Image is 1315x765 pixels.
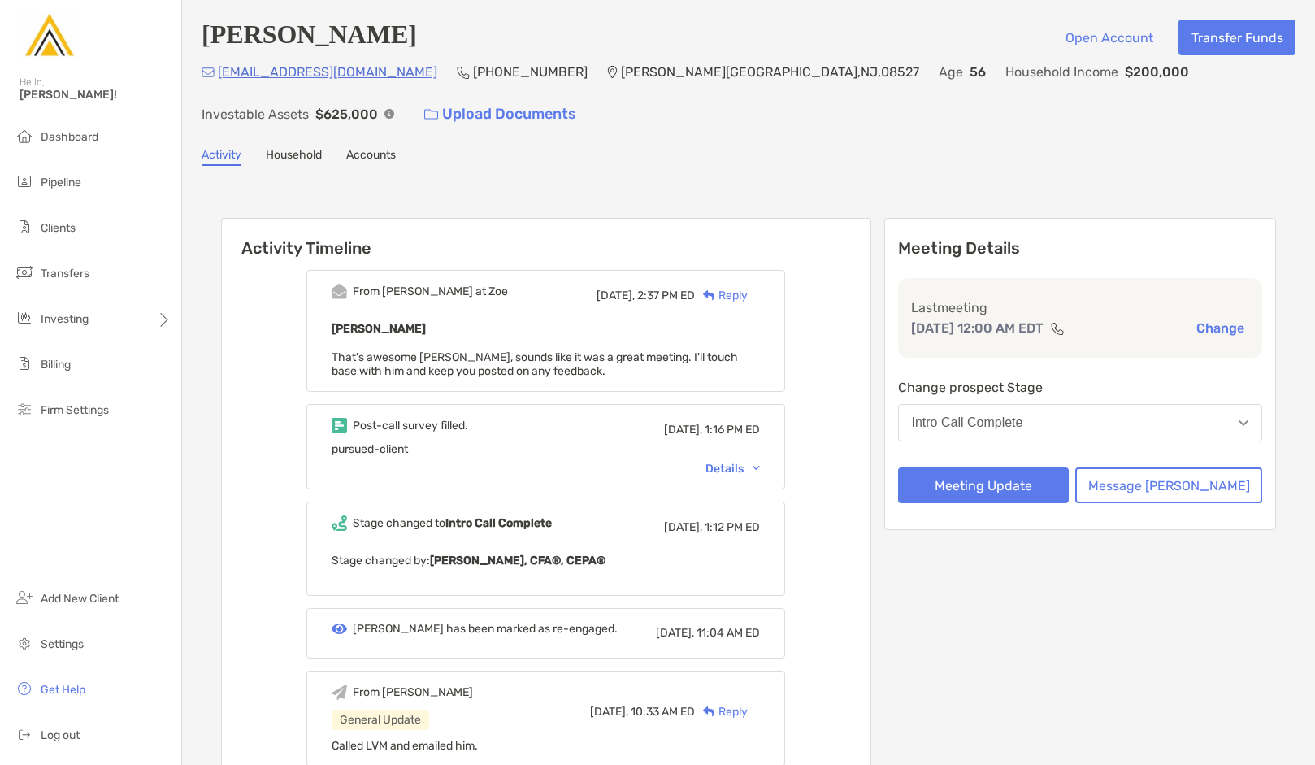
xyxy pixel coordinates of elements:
img: Phone Icon [457,66,470,79]
img: Event icon [332,418,347,433]
img: Reply icon [703,290,715,301]
span: Clients [41,221,76,235]
div: Intro Call Complete [912,415,1023,430]
button: Message [PERSON_NAME] [1075,467,1262,503]
img: Event icon [332,515,347,531]
div: Stage changed to [353,516,552,530]
img: settings icon [15,633,34,653]
p: [EMAIL_ADDRESS][DOMAIN_NAME] [218,62,437,82]
img: communication type [1050,322,1065,335]
span: Firm Settings [41,403,109,417]
img: billing icon [15,354,34,373]
img: Email Icon [202,67,215,77]
div: From [PERSON_NAME] at Zoe [353,285,508,298]
img: get-help icon [15,679,34,698]
img: add_new_client icon [15,588,34,607]
img: Location Icon [607,66,618,79]
span: 2:37 PM ED [637,289,695,302]
img: Reply icon [703,706,715,717]
div: Post-call survey filled. [353,419,468,432]
img: Event icon [332,624,347,634]
span: [DATE], [664,423,702,437]
p: [DATE] 12:00 AM EDT [911,318,1044,338]
img: logout icon [15,724,34,744]
span: 1:16 PM ED [705,423,760,437]
img: firm-settings icon [15,399,34,419]
div: Details [705,462,760,476]
a: Household [266,148,322,166]
p: Change prospect Stage [898,377,1263,398]
button: Change [1191,319,1249,337]
span: Log out [41,728,80,742]
img: Zoe Logo [20,7,78,65]
a: Upload Documents [414,97,587,132]
button: Transfer Funds [1178,20,1295,55]
button: Intro Call Complete [898,404,1263,441]
span: Dashboard [41,130,98,144]
a: Activity [202,148,241,166]
p: 56 [970,62,986,82]
a: Accounts [346,148,396,166]
span: Billing [41,358,71,372]
span: 11:04 AM ED [697,626,760,640]
p: Meeting Details [898,238,1263,259]
img: clients icon [15,217,34,237]
p: $200,000 [1125,62,1189,82]
img: dashboard icon [15,126,34,146]
button: Meeting Update [898,467,1070,503]
div: Reply [695,703,748,720]
span: [DATE], [590,705,628,719]
div: From [PERSON_NAME] [353,685,473,699]
span: Investing [41,312,89,326]
span: pursued-client [332,442,408,456]
p: Age [939,62,963,82]
span: [DATE], [597,289,635,302]
img: transfers icon [15,263,34,282]
p: Investable Assets [202,104,309,124]
span: That's awesome [PERSON_NAME], sounds like it was a great meeting. I'll touch base with him and ke... [332,350,738,378]
h4: [PERSON_NAME] [202,20,417,55]
span: Transfers [41,267,89,280]
button: Open Account [1052,20,1165,55]
p: Stage changed by: [332,550,760,571]
img: investing icon [15,308,34,328]
span: Called LVM and emailed him. [332,739,478,753]
b: Intro Call Complete [445,516,552,530]
img: button icon [424,109,438,120]
span: Settings [41,637,84,651]
p: Household Income [1005,62,1118,82]
p: $625,000 [315,104,378,124]
p: [PERSON_NAME][GEOGRAPHIC_DATA] , NJ , 08527 [621,62,919,82]
div: Reply [695,287,748,304]
span: Get Help [41,683,85,697]
b: [PERSON_NAME], CFA®, CEPA® [430,554,605,567]
span: Add New Client [41,592,119,606]
p: Last meeting [911,298,1250,318]
span: 10:33 AM ED [631,705,695,719]
b: [PERSON_NAME] [332,322,426,336]
h6: Activity Timeline [222,219,870,258]
p: [PHONE_NUMBER] [473,62,588,82]
img: Info Icon [384,109,394,119]
img: Event icon [332,284,347,299]
span: Pipeline [41,176,81,189]
span: [DATE], [664,520,702,534]
img: Open dropdown arrow [1239,420,1248,426]
span: [PERSON_NAME]! [20,88,171,102]
span: [DATE], [656,626,694,640]
span: 1:12 PM ED [705,520,760,534]
img: pipeline icon [15,172,34,191]
div: General Update [332,710,429,730]
div: [PERSON_NAME] has been marked as re-engaged. [353,622,618,636]
img: Event icon [332,685,347,700]
img: Chevron icon [753,466,760,471]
